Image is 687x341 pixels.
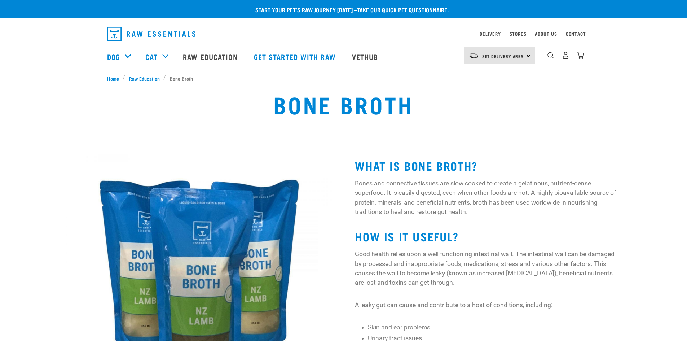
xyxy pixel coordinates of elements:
[355,179,620,217] p: Bones and connective tissues are slow cooked to create a gelatinous, nutrient-dense superfood. It...
[107,75,580,82] nav: breadcrumbs
[535,32,557,35] a: About Us
[145,51,158,62] a: Cat
[368,323,621,332] li: Skin and ear problems
[566,32,586,35] a: Contact
[107,75,119,82] span: Home
[355,249,620,288] p: Good health relies upon a well functioning intestinal wall. The intestinal wall can be damaged by...
[547,52,554,59] img: home-icon-1@2x.png
[345,42,387,71] a: Vethub
[107,27,195,41] img: Raw Essentials Logo
[101,24,586,44] nav: dropdown navigation
[480,32,501,35] a: Delivery
[176,42,246,71] a: Raw Education
[482,55,524,57] span: Set Delivery Area
[129,75,160,82] span: Raw Education
[355,230,620,243] h2: HOW IS IT USEFUL?
[247,42,345,71] a: Get started with Raw
[355,300,620,310] p: A leaky gut can cause and contribute to a host of conditions, including:
[107,75,123,82] a: Home
[469,52,479,59] img: van-moving.png
[510,32,527,35] a: Stores
[355,159,620,172] h2: WHAT IS BONE BROTH?
[357,8,449,11] a: take our quick pet questionnaire.
[577,52,584,59] img: home-icon@2x.png
[562,52,569,59] img: user.png
[107,51,120,62] a: Dog
[273,91,413,117] h1: Bone Broth
[125,75,163,82] a: Raw Education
